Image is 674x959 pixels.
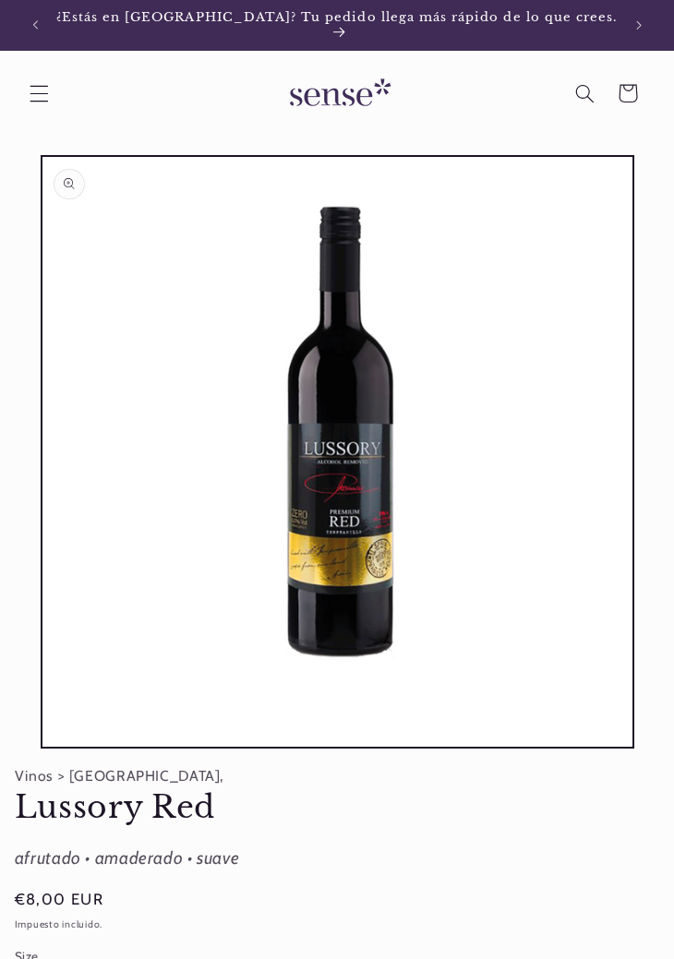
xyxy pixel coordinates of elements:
[15,917,660,933] div: Impuesto incluido.
[15,5,55,45] button: Anuncio anterior
[15,888,103,911] span: €8,00 EUR
[15,150,660,754] media-gallery: Visor de la galería
[15,843,660,873] div: afrutado • amaderado • suave
[268,67,406,120] img: Sense
[15,788,660,827] h1: Lussory Red
[56,9,619,25] span: ¿Estás en [GEOGRAPHIC_DATA]? Tu pedido llega más rápido de lo que crees.
[619,5,659,45] button: Anuncio siguiente
[260,60,414,127] a: Sense
[563,72,606,114] summary: Búsqueda
[18,72,60,114] summary: Menú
